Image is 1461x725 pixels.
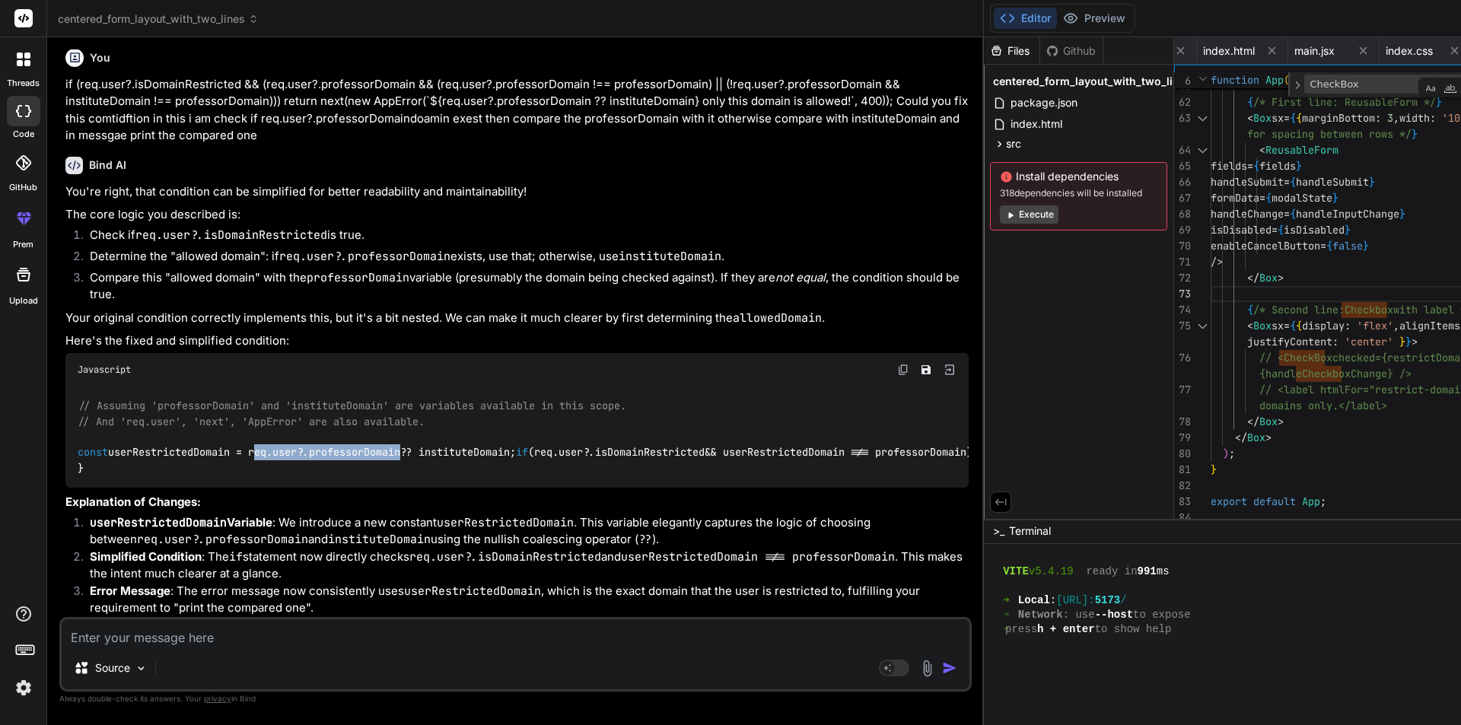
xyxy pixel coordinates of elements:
[1174,430,1191,446] div: 79
[1259,191,1265,205] span: =
[1265,431,1272,444] span: >
[994,8,1057,29] button: Editor
[1211,191,1259,205] span: formData
[65,310,969,327] p: Your original condition correctly implements this, but it's a bit nested. We can make it much cle...
[1133,608,1191,622] span: to expose
[1040,43,1103,59] div: Github
[1000,187,1157,199] span: 318 dependencies will be installed
[1174,254,1191,270] div: 71
[1211,494,1247,508] span: export
[1037,622,1095,637] span: h + enter
[409,549,601,564] code: req.user?.isDomainRestricted
[1009,523,1051,539] span: Terminal
[1003,622,1005,637] span: ➜
[1326,239,1332,253] span: {
[1057,8,1132,29] button: Preview
[78,514,969,549] li: : We introduce a new constant . This variable elegantly captures the logic of choosing between an...
[775,270,826,285] em: not equal
[1284,351,1332,364] span: CheckBox
[1296,159,1302,173] span: }
[1174,446,1191,462] div: 80
[1259,415,1278,428] span: Box
[1272,111,1284,125] span: sx
[78,583,969,617] li: : The error message now consistently uses , which is the exact domain that the user is restricted...
[1284,73,1290,87] span: (
[1332,335,1338,348] span: :
[1259,367,1302,380] span: {handle
[595,446,705,459] span: isDomainRestricted
[13,238,33,251] label: prem
[1247,319,1253,332] span: <
[1393,319,1399,332] span: ,
[1265,143,1338,157] span: ReusableForm
[1247,431,1265,444] span: Box
[1247,159,1253,173] span: =
[1278,223,1284,237] span: {
[1399,335,1405,348] span: }
[1284,319,1290,332] span: =
[1120,593,1126,608] span: /
[307,270,409,285] code: professorDomain
[1174,174,1191,190] div: 66
[1423,81,1438,96] div: Match Case (Alt+C)
[1247,415,1259,428] span: </
[1006,136,1021,151] span: src
[1247,111,1253,125] span: <
[272,446,297,459] span: user
[1174,286,1191,302] div: 73
[1320,494,1326,508] span: ;
[638,532,652,547] code: ??
[1174,190,1191,206] div: 67
[90,549,202,564] strong: Simplified Condition
[1291,72,1304,97] div: Toggle Replace
[78,248,969,269] li: Determine the "allowed domain": if exists, use that; otherwise, use .
[1056,593,1094,608] span: [URL]:
[1265,73,1284,87] span: App
[90,515,272,529] strong: Variable
[1157,564,1170,579] span: ms
[78,446,108,459] span: const
[1345,223,1351,237] span: }
[13,128,34,141] label: code
[1018,608,1063,622] span: Network
[1009,94,1079,112] span: package.json
[915,359,937,380] button: Save file
[1259,351,1284,364] span: // <
[65,76,969,145] p: if (req.user?.isDomainRestricted && (req.user?.professorDomain && (req.user?.professorDomain !== ...
[65,494,201,509] strong: Explanation of Changes:
[78,364,131,376] span: Javascript
[1302,111,1375,125] span: marginBottom
[1375,111,1381,125] span: :
[1302,494,1320,508] span: App
[1284,111,1290,125] span: =
[204,694,231,703] span: privacy
[1174,494,1191,510] div: 83
[1259,271,1278,285] span: Box
[1247,303,1253,316] span: {
[1290,319,1296,332] span: {
[1174,350,1191,366] div: 76
[1174,270,1191,286] div: 72
[1305,75,1432,93] textarea: Find
[137,532,308,547] code: req.user?.professorDomain
[90,50,110,65] h6: You
[1357,319,1393,332] span: 'flex'
[78,415,425,428] span: // And 'req.user', 'next', 'AppError' are also available.
[1259,399,1387,412] span: domains only.</label>
[95,660,130,676] p: Source
[1174,158,1191,174] div: 65
[1247,127,1412,141] span: for spacing between rows */
[1174,414,1191,430] div: 78
[1290,175,1296,189] span: {
[279,249,450,264] code: req.user?.professorDomain
[65,183,969,201] p: You're right, that condition can be simplified for better readability and maintainability!
[619,249,721,264] code: instituteDomain
[90,583,170,598] strong: Error Message
[1278,415,1284,428] span: >
[984,43,1039,59] div: Files
[1138,564,1157,579] span: 991
[1095,608,1133,622] span: --host
[1174,94,1191,110] div: 62
[1290,111,1296,125] span: {
[9,181,37,194] label: GitHub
